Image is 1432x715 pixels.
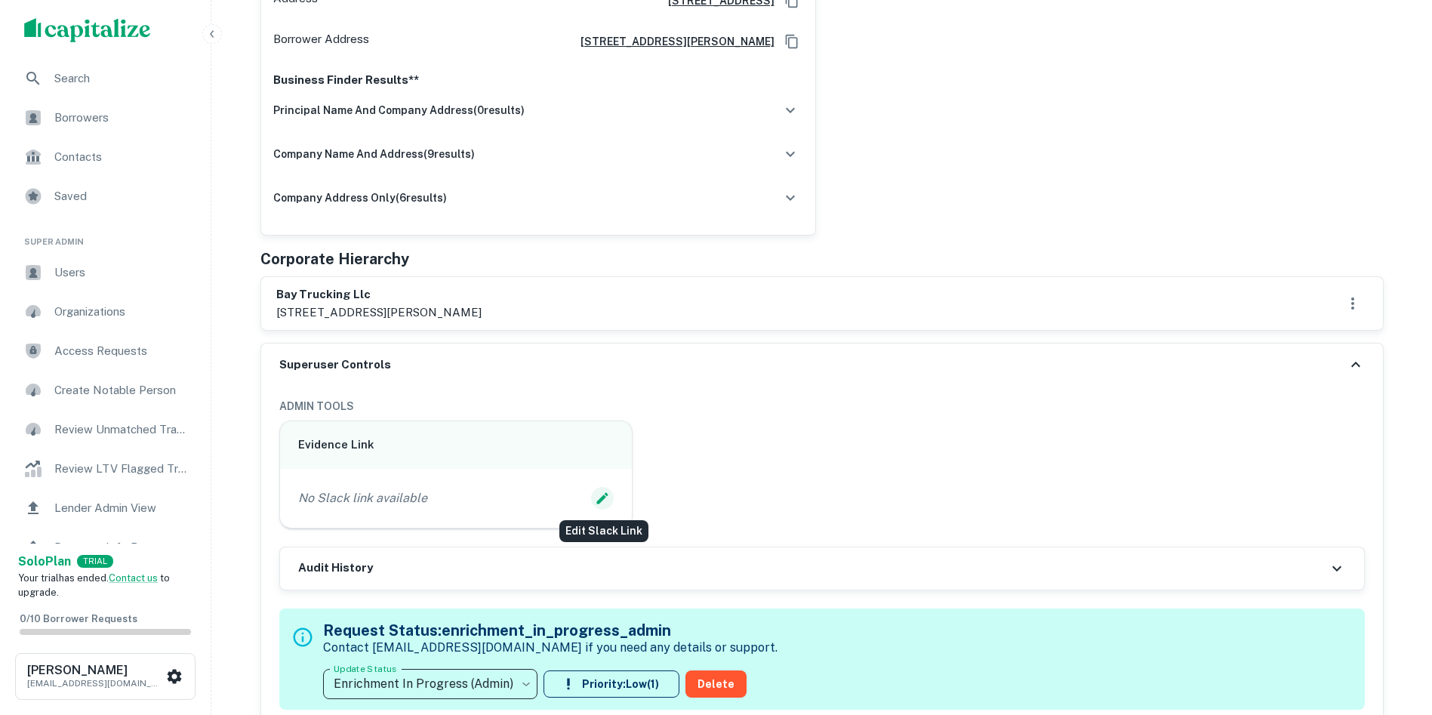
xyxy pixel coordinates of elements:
[298,489,427,507] p: No Slack link available
[12,100,199,136] a: Borrowers
[12,217,199,254] li: Super Admin
[18,554,71,569] strong: Solo Plan
[559,520,648,542] div: Edit Slack Link
[781,30,803,53] button: Copy Address
[298,436,614,454] h6: Evidence Link
[1357,594,1432,667] iframe: Chat Widget
[568,33,775,50] a: [STREET_ADDRESS][PERSON_NAME]
[12,254,199,291] a: Users
[54,538,189,556] span: Borrower Info Requests
[54,342,189,360] span: Access Requests
[273,146,475,162] h6: company name and address ( 9 results)
[273,102,525,119] h6: principal name and company address ( 0 results)
[279,398,1365,415] h6: ADMIN TOOLS
[54,499,189,517] span: Lender Admin View
[12,372,199,408] a: Create Notable Person
[24,18,151,42] img: capitalize-logo.png
[12,451,199,487] a: Review LTV Flagged Transactions
[12,490,199,526] a: Lender Admin View
[12,139,199,175] a: Contacts
[54,303,189,321] span: Organizations
[276,304,482,322] p: [STREET_ADDRESS][PERSON_NAME]
[12,294,199,330] a: Organizations
[298,559,373,577] h6: Audit History
[18,572,170,599] span: Your trial has ended. to upgrade.
[54,148,189,166] span: Contacts
[323,639,778,657] p: Contact [EMAIL_ADDRESS][DOMAIN_NAME] if you need any details or support.
[18,553,71,571] a: SoloPlan
[260,248,409,270] h5: Corporate Hierarchy
[276,286,482,304] h6: bay trucking llc
[544,670,679,698] button: Priority:Low(1)
[334,662,396,675] label: Update Status
[27,676,163,690] p: [EMAIL_ADDRESS][DOMAIN_NAME]
[12,178,199,214] a: Saved
[77,555,113,568] div: TRIAL
[54,264,189,282] span: Users
[273,30,369,53] p: Borrower Address
[54,460,189,478] span: Review LTV Flagged Transactions
[279,356,391,374] h6: Superuser Controls
[12,411,199,448] a: Review Unmatched Transactions
[54,187,189,205] span: Saved
[54,109,189,127] span: Borrowers
[54,421,189,439] span: Review Unmatched Transactions
[54,69,189,88] span: Search
[109,572,158,584] a: Contact us
[20,613,137,624] span: 0 / 10 Borrower Requests
[54,381,189,399] span: Create Notable Person
[273,71,803,89] p: Business Finder Results**
[323,619,778,642] h5: Request Status: enrichment_in_progress_admin
[12,60,199,97] a: Search
[273,190,447,206] h6: company address only ( 6 results)
[591,487,614,510] button: Edit Slack Link
[12,529,199,566] a: Borrower Info Requests
[27,664,163,676] h6: [PERSON_NAME]
[12,333,199,369] a: Access Requests
[15,653,196,700] button: [PERSON_NAME][EMAIL_ADDRESS][DOMAIN_NAME]
[685,670,747,698] button: Delete
[323,663,537,705] div: Enrichment In Progress (Admin)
